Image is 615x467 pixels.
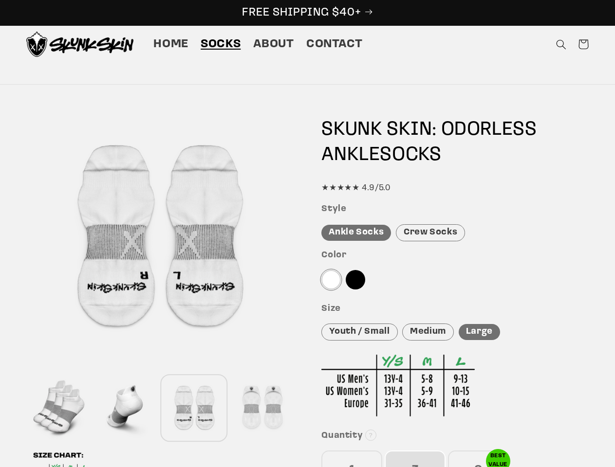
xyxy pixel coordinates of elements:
span: ANKLE [321,145,380,165]
p: FREE SHIPPING $40+ [10,5,605,20]
h1: SKUNK SKIN: ODORLESS SOCKS [321,117,589,168]
summary: Search [550,33,572,55]
h3: Quantity [321,431,589,442]
div: Large [459,324,500,340]
a: Home [148,31,195,58]
a: Socks [195,31,247,58]
a: Contact [300,31,369,58]
span: Home [153,37,188,52]
div: Youth / Small [321,323,397,341]
img: Sizing Chart [321,355,475,416]
div: Crew Socks [396,224,465,241]
h3: Style [321,204,589,215]
span: Socks [201,37,241,52]
a: About [247,31,300,58]
h3: Size [321,304,589,315]
h3: Color [321,250,589,261]
div: Medium [402,323,454,341]
img: Skunk Skin Anti-Odor Socks. [26,32,133,57]
span: Contact [306,37,362,52]
div: Ankle Socks [321,225,391,241]
span: About [253,37,294,52]
div: ★★★★★ 4.9/5.0 [321,181,589,196]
